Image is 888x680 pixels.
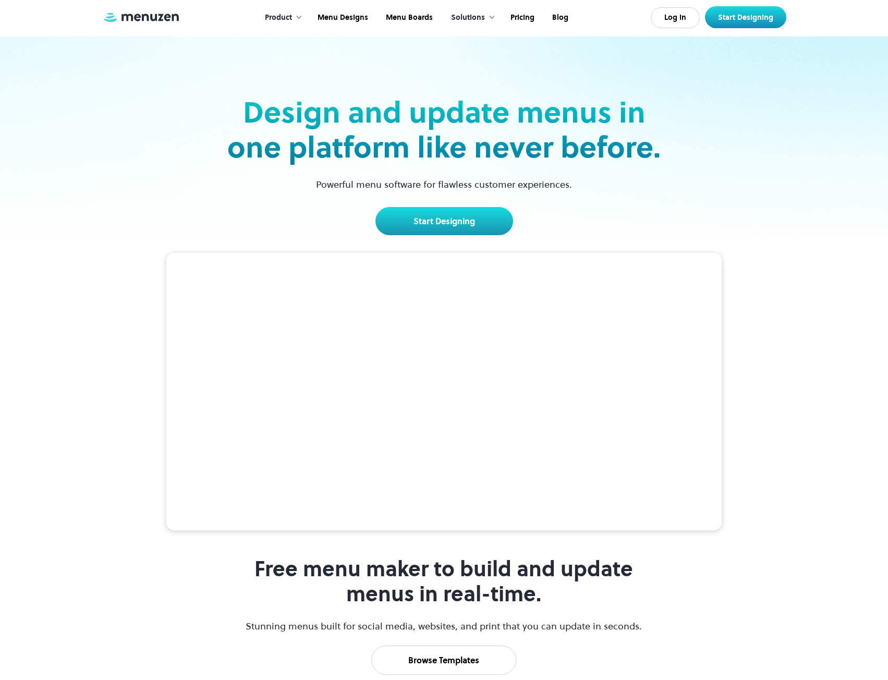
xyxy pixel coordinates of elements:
[376,2,441,34] a: Menu Boards
[705,6,786,28] a: Start Designing
[375,207,513,235] a: Start Designing
[254,2,308,34] div: Product
[224,95,664,165] h2: Design and update menus in one platform like never before.
[303,177,585,191] p: Powerful menu software for flawless customer experiences.
[501,2,542,34] a: Pricing
[441,2,501,34] div: Solutions
[542,2,576,34] a: Blog
[651,7,700,28] a: Log In
[265,12,292,23] div: Product
[451,12,485,23] div: Solutions
[308,2,376,34] a: Menu Designs
[245,556,643,606] h1: Free menu maker to build and update menus in real-time.
[371,646,516,675] a: Browse Templates
[245,619,643,633] p: Stunning menus built for social media, websites, and print that you can update in seconds.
